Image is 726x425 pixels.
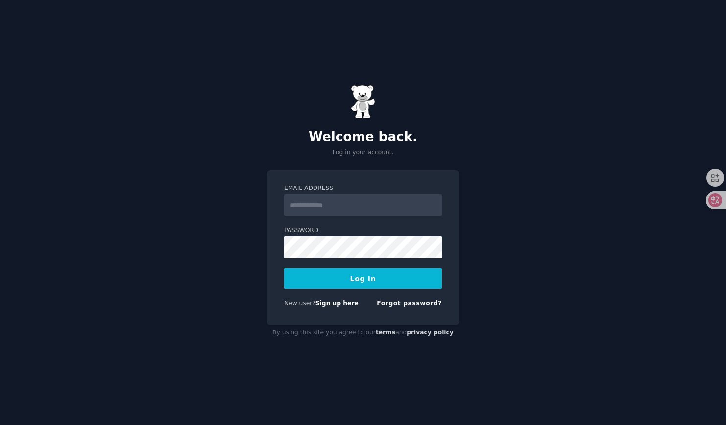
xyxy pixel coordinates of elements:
span: New user? [284,300,315,307]
a: Sign up here [315,300,359,307]
a: Forgot password? [377,300,442,307]
div: By using this site you agree to our and [267,325,459,341]
a: terms [376,329,395,336]
h2: Welcome back. [267,129,459,145]
a: privacy policy [407,329,454,336]
label: Email Address [284,184,442,193]
button: Log In [284,268,442,289]
p: Log in your account. [267,148,459,157]
label: Password [284,226,442,235]
img: Gummy Bear [351,85,375,119]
